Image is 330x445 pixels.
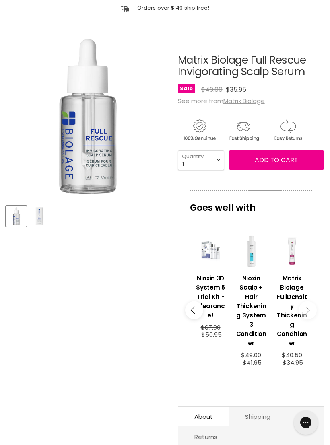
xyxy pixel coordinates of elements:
[222,117,265,142] img: shipping.gif
[243,358,262,366] span: $41.95
[201,84,223,94] span: $49.00
[194,273,227,319] h3: Nioxin 3D System 5 Trial Kit - Clearance!
[7,206,26,225] img: Matrix Biolage Full Rescue Invigorating Scalp Serum
[201,323,221,331] span: $67.00
[255,155,298,164] span: Add to cart
[137,4,209,11] p: Orders over $149 ship free!
[283,358,303,366] span: $34.95
[6,206,27,226] button: Matrix Biolage Full Rescue Invigorating Scalp Serum
[235,267,268,351] a: View product:Nioxin Scalp + Hair Thickening System 3 Conditioner
[178,54,324,77] h1: Matrix Biolage Full Rescue Invigorating Scalp Serum
[190,190,312,216] p: Goes well with
[178,117,221,142] img: genuine.gif
[30,206,49,225] img: Matrix Biolage Full Rescue Invigorating Scalp Serum
[229,406,287,426] a: Shipping
[229,150,324,169] button: Add to cart
[178,96,265,105] span: See more from
[178,150,224,170] select: Quantity
[223,96,265,105] a: Matrix Biolage
[29,206,49,226] button: Matrix Biolage Full Rescue Invigorating Scalp Serum
[276,267,308,351] a: View product:Matrix Biolage FullDensity Thickening Conditioner
[6,34,170,198] div: Matrix Biolage Full Rescue Invigorating Scalp Serum image. Click or Scroll to Zoom.
[178,84,195,93] span: Sale
[241,350,261,359] span: $49.00
[235,273,268,347] h3: Nioxin Scalp + Hair Thickening System 3 Conditioner
[178,406,229,426] a: About
[226,84,246,94] span: $35.95
[290,407,322,437] iframe: Gorgias live chat messenger
[5,203,171,226] div: Product thumbnails
[282,350,302,359] span: $40.50
[201,330,222,338] span: $50.95
[194,267,227,323] a: View product:Nioxin 3D System 5 Trial Kit - Clearance!
[276,273,308,347] h3: Matrix Biolage FullDensity Thickening Conditioner
[266,117,309,142] img: returns.gif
